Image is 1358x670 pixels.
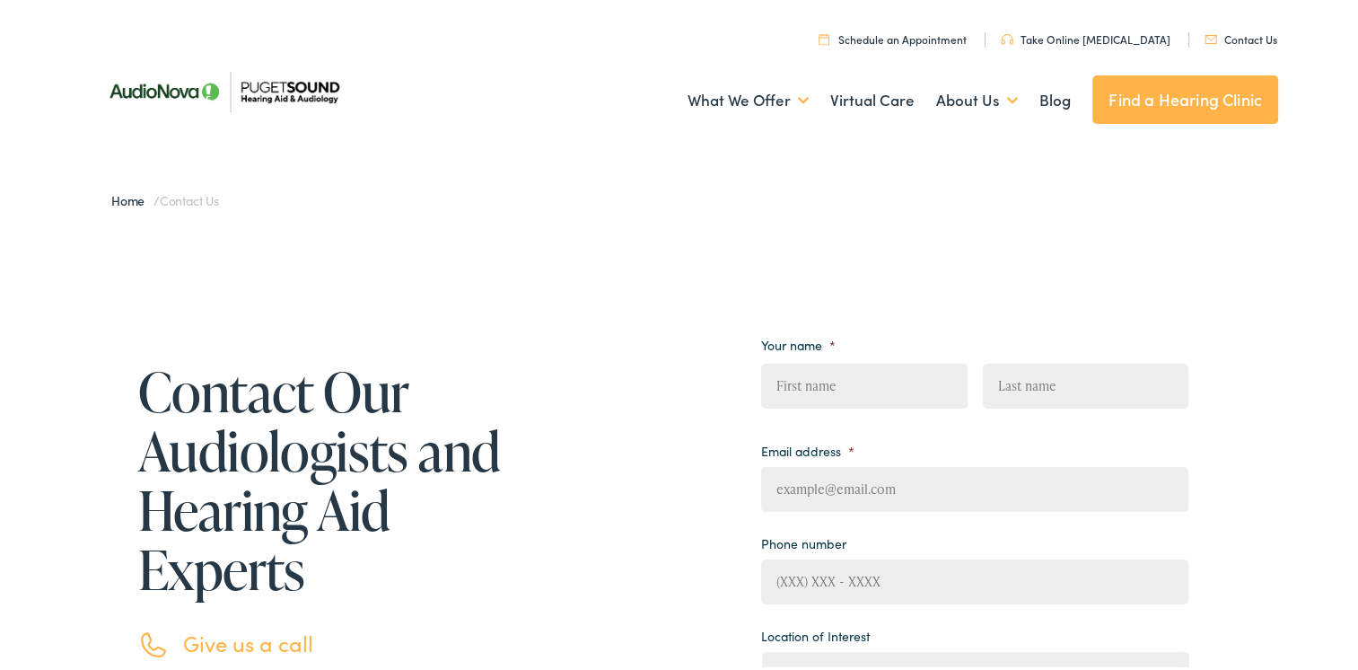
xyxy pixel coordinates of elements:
h3: Give us a call [183,627,506,653]
label: Location of Interest [761,624,870,640]
a: Blog [1039,64,1071,130]
span: / [111,188,219,206]
span: Contact Us [160,188,219,206]
input: example@email.com [761,463,1188,508]
img: utility icon [1001,31,1013,41]
label: Your name [761,333,836,349]
img: utility icon [819,30,829,41]
img: utility icon [1205,31,1217,40]
input: Last name [983,360,1188,405]
a: Home [111,188,153,206]
a: Virtual Care [830,64,915,130]
a: Contact Us [1205,28,1277,43]
label: Phone number [761,532,846,548]
input: (XXX) XXX - XXXX [761,556,1188,601]
a: About Us [936,64,1018,130]
a: Find a Hearing Clinic [1092,72,1278,120]
a: Schedule an Appointment [819,28,967,43]
input: First name [761,360,967,405]
label: Email address [761,439,854,455]
a: What We Offer [688,64,809,130]
h1: Contact Our Audiologists and Hearing Aid Experts [138,358,506,595]
a: Take Online [MEDICAL_DATA] [1001,28,1170,43]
